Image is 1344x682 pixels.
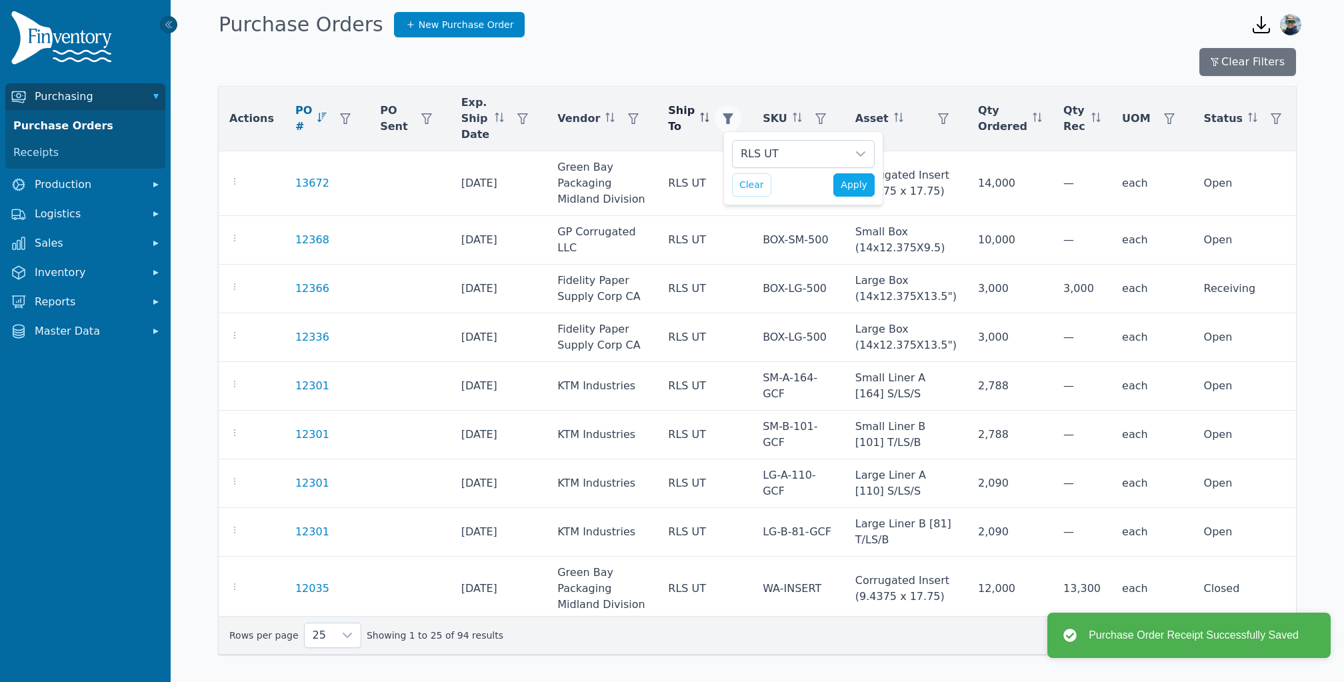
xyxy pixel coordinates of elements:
[657,151,752,216] td: RLS UT
[1063,103,1086,135] span: Qty Rec
[35,294,141,310] span: Reports
[451,459,547,508] td: [DATE]
[967,557,1053,621] td: 12,000
[967,411,1053,459] td: 2,788
[1193,313,1301,362] td: Open
[295,427,329,443] a: 12301
[967,313,1053,362] td: 3,000
[763,111,787,127] span: SKU
[752,216,845,265] td: BOX-SM-500
[1053,151,1111,216] td: —
[1111,151,1193,216] td: each
[1280,14,1301,35] img: Karina Wright
[295,524,329,540] a: 12301
[451,362,547,411] td: [DATE]
[1111,362,1193,411] td: each
[845,362,967,411] td: Small Liner A [164] S/LS/S
[547,265,657,313] td: Fidelity Paper Supply Corp CA
[1053,459,1111,508] td: —
[295,581,329,597] a: 12035
[1053,216,1111,265] td: —
[845,151,967,216] td: Corrugated Insert (9.4375 x 17.75)
[967,362,1053,411] td: 2,788
[451,151,547,216] td: [DATE]
[967,151,1053,216] td: 14,000
[35,235,141,251] span: Sales
[451,216,547,265] td: [DATE]
[752,411,845,459] td: SM-B-101-GCF
[295,281,329,297] a: 12366
[841,178,867,192] span: Apply
[657,313,752,362] td: RLS UT
[1053,557,1111,621] td: 13,300
[657,459,752,508] td: RLS UT
[1193,151,1301,216] td: Open
[5,171,165,198] button: Production
[380,103,407,135] span: PO Sent
[11,11,117,70] img: Finventory
[219,13,383,37] h1: Purchase Orders
[1053,411,1111,459] td: —
[1053,508,1111,557] td: —
[461,95,490,143] span: Exp. Ship Date
[732,173,771,197] button: Clear
[978,103,1027,135] span: Qty Ordered
[35,206,141,222] span: Logistics
[1193,459,1301,508] td: Open
[657,362,752,411] td: RLS UT
[5,318,165,345] button: Master Data
[451,265,547,313] td: [DATE]
[1193,557,1301,621] td: Closed
[547,362,657,411] td: KTM Industries
[8,113,163,139] a: Purchase Orders
[1204,111,1243,127] span: Status
[394,12,525,37] a: New Purchase Order
[547,557,657,621] td: Green Bay Packaging Midland Division
[845,313,967,362] td: Large Box (14x12.375X13.5")
[752,362,845,411] td: SM-A-164-GCF
[1053,313,1111,362] td: —
[295,378,329,394] a: 12301
[657,557,752,621] td: RLS UT
[1053,265,1111,313] td: 3,000
[35,265,141,281] span: Inventory
[1193,216,1301,265] td: Open
[295,475,329,491] a: 12301
[1111,411,1193,459] td: each
[557,111,600,127] span: Vendor
[752,459,845,508] td: LG-A-110-GCF
[1193,411,1301,459] td: Open
[305,623,334,647] span: Rows per page
[967,265,1053,313] td: 3,000
[547,411,657,459] td: KTM Industries
[5,289,165,315] button: Reports
[451,508,547,557] td: [DATE]
[1111,508,1193,557] td: each
[1111,557,1193,621] td: each
[1053,362,1111,411] td: —
[5,201,165,227] button: Logistics
[657,508,752,557] td: RLS UT
[845,411,967,459] td: Small Liner B [101] T/LS/B
[367,629,503,642] span: Showing 1 to 25 of 94 results
[1199,48,1296,76] button: Clear Filters
[733,141,847,167] div: RLS UT
[967,459,1053,508] td: 2,090
[752,557,845,621] td: WA-INSERT
[35,323,141,339] span: Master Data
[1089,627,1299,643] div: Purchase Order Receipt Successfully Saved
[229,111,274,127] span: Actions
[845,216,967,265] td: Small Box (14x12.375X9.5)
[547,216,657,265] td: GP Corrugated LLC
[547,459,657,508] td: KTM Industries
[657,216,752,265] td: RLS UT
[855,111,889,127] span: Asset
[752,508,845,557] td: LG-B-81-GCF
[967,216,1053,265] td: 10,000
[1111,313,1193,362] td: each
[35,89,141,105] span: Purchasing
[845,459,967,508] td: Large Liner A [110] S/LS/S
[547,508,657,557] td: KTM Industries
[451,313,547,362] td: [DATE]
[5,230,165,257] button: Sales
